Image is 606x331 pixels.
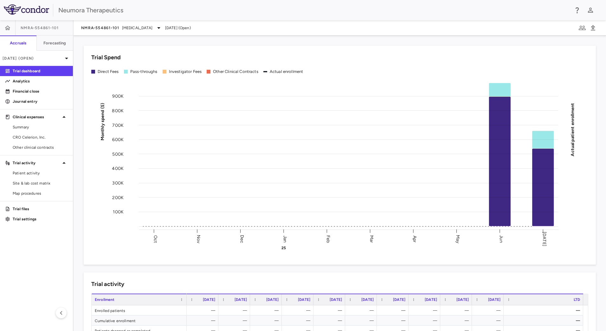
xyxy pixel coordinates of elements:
[326,235,331,243] text: Feb
[169,69,202,75] div: Investigator Fees
[414,315,437,326] div: —
[13,216,68,222] p: Trial settings
[287,315,310,326] div: —
[13,206,68,212] p: Trial files
[130,69,158,75] div: Pass-throughs
[112,166,124,171] tspan: 400K
[192,315,215,326] div: —
[319,305,342,315] div: —
[91,53,121,62] h6: Trial Spend
[112,94,124,99] tspan: 900K
[369,235,374,243] text: Mar
[446,305,469,315] div: —
[112,195,124,200] tspan: 200K
[235,297,247,302] span: [DATE]
[3,55,63,61] p: [DATE] (Open)
[13,170,68,176] span: Patient activity
[13,145,68,150] span: Other clinical contracts
[455,235,461,243] text: May
[224,305,247,315] div: —
[4,4,49,15] img: logo-full-SnFGN8VE.png
[81,25,119,30] span: NMRA‐554861‐101
[13,88,68,94] p: Financial close
[488,297,500,302] span: [DATE]
[13,191,68,196] span: Map procedures
[456,297,469,302] span: [DATE]
[478,315,500,326] div: —
[383,315,405,326] div: —
[282,235,288,242] text: Jan
[13,180,68,186] span: Site & lab cost matrix
[92,305,187,315] div: Enrolled patients
[239,235,245,243] text: Dec
[570,103,575,156] tspan: Actual patient enrollment
[266,297,279,302] span: [DATE]
[499,235,504,243] text: Jun
[13,160,60,166] p: Trial activity
[383,305,405,315] div: —
[509,315,580,326] div: —
[10,40,26,46] h6: Accruals
[13,68,68,74] p: Trial dashboard
[43,40,66,46] h6: Forecasting
[542,232,547,246] text: [DATE]
[112,122,124,128] tspan: 700K
[412,235,417,242] text: Apr
[13,114,60,120] p: Clinical expenses
[330,297,342,302] span: [DATE]
[91,280,124,289] h6: Trial activity
[122,25,152,31] span: [MEDICAL_DATA]
[256,315,279,326] div: —
[203,297,215,302] span: [DATE]
[13,78,68,84] p: Analytics
[414,305,437,315] div: —
[196,235,201,243] text: Nov
[256,305,279,315] div: —
[478,305,500,315] div: —
[351,305,374,315] div: —
[298,297,310,302] span: [DATE]
[574,297,580,302] span: LTD
[509,305,580,315] div: —
[319,315,342,326] div: —
[425,297,437,302] span: [DATE]
[95,297,115,302] span: Enrollment
[92,315,187,325] div: Cumulative enrollment
[361,297,374,302] span: [DATE]
[112,137,124,142] tspan: 600K
[213,69,258,75] div: Other Clinical Contracts
[113,209,124,215] tspan: 100K
[153,235,158,243] text: Oct
[351,315,374,326] div: —
[21,25,59,30] span: NMRA‐554861‐101
[112,108,124,113] tspan: 800K
[281,246,286,250] text: 25
[446,315,469,326] div: —
[100,103,105,140] tspan: Monthly spend ($)
[112,180,124,186] tspan: 300K
[165,25,191,31] span: [DATE] (Open)
[393,297,405,302] span: [DATE]
[13,124,68,130] span: Summary
[112,151,124,157] tspan: 500K
[192,305,215,315] div: —
[13,134,68,140] span: CRO Celerion, Inc.
[224,315,247,326] div: —
[98,69,119,75] div: Direct Fees
[287,305,310,315] div: —
[13,99,68,104] p: Journal entry
[58,5,569,15] div: Neumora Therapeutics
[270,69,303,75] div: Actual enrollment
